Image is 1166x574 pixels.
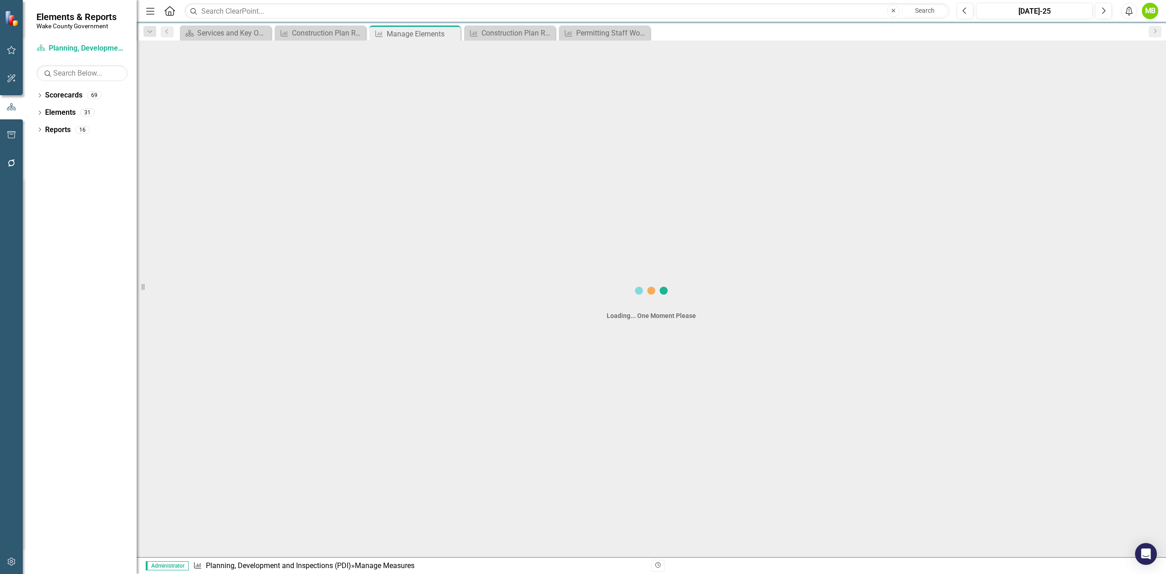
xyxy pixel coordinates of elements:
[45,108,76,118] a: Elements
[75,126,90,133] div: 16
[45,125,71,135] a: Reports
[607,311,696,320] div: Loading... One Moment Please
[1142,3,1158,19] button: MB
[36,11,117,22] span: Elements & Reports
[193,561,644,571] div: » Manage Measures
[976,3,1093,19] button: [DATE]-25
[576,27,648,39] div: Permitting Staff Workload
[80,109,95,117] div: 31
[36,43,128,54] a: Planning, Development and Inspections (PDI)
[4,10,21,27] img: ClearPoint Strategy
[481,27,553,39] div: Construction Plan Reviews
[146,561,189,570] span: Administrator
[197,27,269,39] div: Services and Key Operating Measures
[979,6,1089,17] div: [DATE]-25
[87,92,102,99] div: 69
[206,561,351,570] a: Planning, Development and Inspections (PDI)
[277,27,363,39] a: Construction Plan Review Workload - Prior Version
[36,65,128,81] input: Search Below...
[387,28,458,40] div: Manage Elements
[36,22,117,30] small: Wake County Government
[184,3,950,19] input: Search ClearPoint...
[292,27,363,39] div: Construction Plan Review Workload - Prior Version
[182,27,269,39] a: Services and Key Operating Measures
[902,5,947,17] button: Search
[45,90,82,101] a: Scorecards
[1135,543,1157,565] div: Open Intercom Messenger
[466,27,553,39] a: Construction Plan Reviews
[561,27,648,39] a: Permitting Staff Workload
[915,7,935,14] span: Search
